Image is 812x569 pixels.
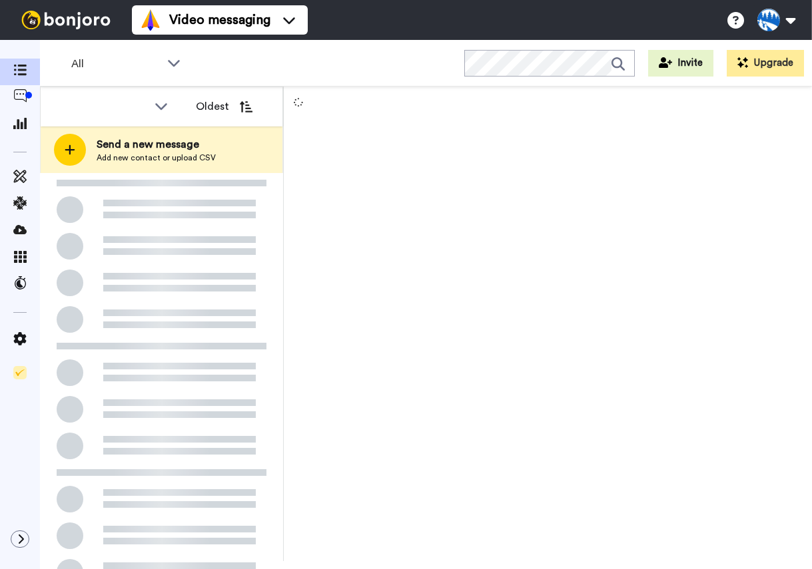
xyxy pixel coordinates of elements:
button: Upgrade [727,50,804,77]
button: Oldest [186,93,262,120]
img: Checklist.svg [13,366,27,379]
button: Invite [648,50,713,77]
span: Add new contact or upload CSV [97,152,216,163]
span: Video messaging [169,11,270,29]
span: Send a new message [97,136,216,152]
img: bj-logo-header-white.svg [16,11,116,29]
span: All [71,56,161,72]
img: vm-color.svg [140,9,161,31]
